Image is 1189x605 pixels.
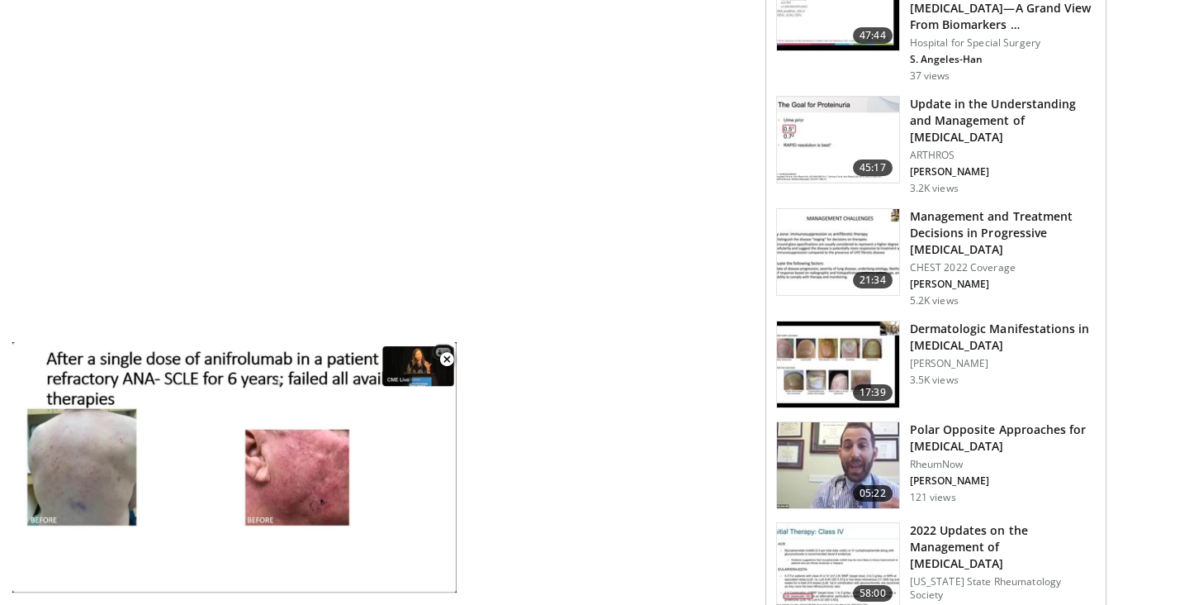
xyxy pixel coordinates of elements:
[853,160,893,176] span: 45:17
[777,422,899,508] img: 1b350180-c92e-442b-85ba-01233ff27ec9.150x105_q85_crop-smart_upscale.jpg
[910,165,1096,179] p: [PERSON_NAME]
[910,575,1096,602] p: [US_STATE] State Rheumatology Society
[776,96,1096,195] a: 45:17 Update in the Understanding and Management of [MEDICAL_DATA] ARTHROS [PERSON_NAME] 3.2K views
[776,422,1096,509] a: 05:22 Polar Opposite Approaches for [MEDICAL_DATA] RheumNow [PERSON_NAME] 121 views
[910,96,1096,145] h3: Update in the Understanding and Management of [MEDICAL_DATA]
[910,278,1096,291] p: [PERSON_NAME]
[853,384,893,401] span: 17:39
[776,208,1096,307] a: 21:34 Management and Treatment Decisions in Progressive [MEDICAL_DATA] CHEST 2022 Coverage [PERSO...
[777,209,899,295] img: e068fbde-c28a-4cc7-b522-dd8887a390da.150x105_q85_crop-smart_upscale.jpg
[910,357,1096,370] p: [PERSON_NAME]
[910,458,1096,471] p: RheumNow
[910,208,1096,258] h3: Management and Treatment Decisions in Progressive [MEDICAL_DATA]
[910,374,959,387] p: 3.5K views
[853,27,893,44] span: 47:44
[910,53,1096,66] p: S. Angeles-Han
[910,422,1096,455] h3: Polar Opposite Approaches for [MEDICAL_DATA]
[910,36,1096,50] p: Hospital for Special Surgery
[777,322,899,407] img: b280b8c1-5091-4ba6-8a84-62429c1470d7.150x105_q85_crop-smart_upscale.jpg
[910,522,1096,572] h3: 2022 Updates on the Management of [MEDICAL_DATA]
[910,491,956,504] p: 121 views
[853,485,893,502] span: 05:22
[910,261,1096,274] p: CHEST 2022 Coverage
[910,182,959,195] p: 3.2K views
[430,342,463,377] button: Close
[853,272,893,288] span: 21:34
[910,321,1096,354] h3: Dermatologic Manifestations in [MEDICAL_DATA]
[910,294,959,307] p: 5.2K views
[910,149,1096,162] p: ARTHROS
[777,97,899,183] img: dc8c969e-a639-4c11-9e6e-ac2579597439.150x105_q85_crop-smart_upscale.jpg
[12,342,457,593] video-js: Video Player
[853,585,893,602] span: 58:00
[776,321,1096,408] a: 17:39 Dermatologic Manifestations in [MEDICAL_DATA] [PERSON_NAME] 3.5K views
[910,474,1096,488] p: [PERSON_NAME]
[910,69,950,83] p: 37 views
